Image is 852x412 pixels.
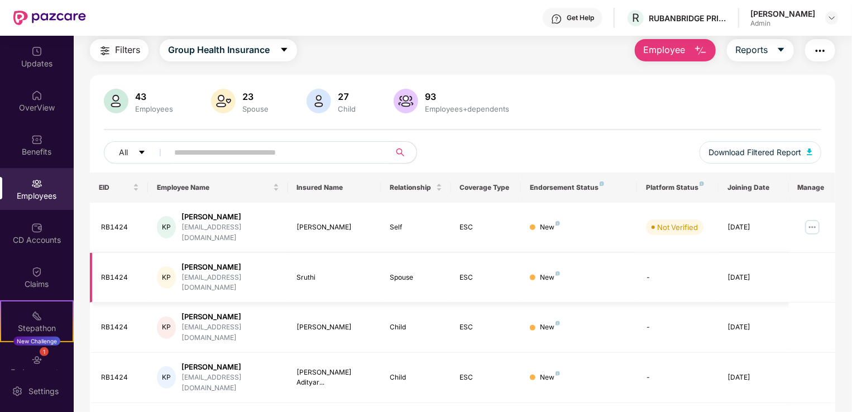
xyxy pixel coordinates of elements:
[181,362,279,372] div: [PERSON_NAME]
[540,222,560,233] div: New
[390,222,442,233] div: Self
[735,43,768,57] span: Reports
[307,89,331,113] img: svg+xml;base64,PHN2ZyB4bWxucz0iaHR0cDovL3d3dy53My5vcmcvMjAwMC9zdmciIHhtbG5zOnhsaW5rPSJodHRwOi8vd3...
[12,386,23,397] img: svg+xml;base64,PHN2ZyBpZD0iU2V0dGluZy0yMHgyMCIgeG1sbnM9Imh0dHA6Ly93d3cudzMub3JnLzIwMDAvc3ZnIiB3aW...
[643,43,685,57] span: Employee
[727,222,779,233] div: [DATE]
[637,303,719,353] td: -
[1,323,73,334] div: Stepathon
[423,104,511,113] div: Employees+dependents
[138,148,146,157] span: caret-down
[288,173,381,203] th: Insured Name
[530,183,629,192] div: Endorsement Status
[13,11,86,25] img: New Pazcare Logo
[637,353,719,403] td: -
[115,43,140,57] span: Filters
[451,173,521,203] th: Coverage Type
[813,44,827,58] img: svg+xml;base64,PHN2ZyB4bWxucz0iaHR0cDovL3d3dy53My5vcmcvMjAwMC9zdmciIHdpZHRoPSIyNCIgaGVpZ2h0PSIyNC...
[25,386,62,397] div: Settings
[104,141,172,164] button: Allcaret-down
[727,372,779,383] div: [DATE]
[31,46,42,57] img: svg+xml;base64,PHN2ZyBpZD0iVXBkYXRlZCIgeG1sbnM9Imh0dHA6Ly93d3cudzMub3JnLzIwMDAvc3ZnIiB3aWR0aD0iMj...
[460,372,512,383] div: ESC
[101,222,139,233] div: RB1424
[31,178,42,189] img: svg+xml;base64,PHN2ZyBpZD0iRW1wbG95ZWVzIiB4bWxucz0iaHR0cDovL3d3dy53My5vcmcvMjAwMC9zdmciIHdpZHRoPS...
[148,173,288,203] th: Employee Name
[336,104,358,113] div: Child
[649,13,727,23] div: RUBANBRIDGE PRIVATE LIMITED
[460,322,512,333] div: ESC
[336,91,358,102] div: 27
[133,91,175,102] div: 43
[101,272,139,283] div: RB1424
[390,183,433,192] span: Relationship
[551,13,562,25] img: svg+xml;base64,PHN2ZyBpZD0iSGVscC0zMngzMiIgeG1sbnM9Imh0dHA6Ly93d3cudzMub3JnLzIwMDAvc3ZnIiB3aWR0aD...
[119,146,128,159] span: All
[727,322,779,333] div: [DATE]
[789,173,835,203] th: Manage
[240,91,271,102] div: 23
[700,181,704,186] img: svg+xml;base64,PHN2ZyB4bWxucz0iaHR0cDovL3d3dy53My5vcmcvMjAwMC9zdmciIHdpZHRoPSI4IiBoZWlnaHQ9IjgiIH...
[381,173,451,203] th: Relationship
[98,44,112,58] img: svg+xml;base64,PHN2ZyB4bWxucz0iaHR0cDovL3d3dy53My5vcmcvMjAwMC9zdmciIHdpZHRoPSIyNCIgaGVpZ2h0PSIyNC...
[777,45,786,55] span: caret-down
[101,322,139,333] div: RB1424
[556,321,560,325] img: svg+xml;base64,PHN2ZyB4bWxucz0iaHR0cDovL3d3dy53My5vcmcvMjAwMC9zdmciIHdpZHRoPSI4IiBoZWlnaHQ9IjgiIH...
[750,8,815,19] div: [PERSON_NAME]
[181,322,279,343] div: [EMAIL_ADDRESS][DOMAIN_NAME]
[694,44,707,58] img: svg+xml;base64,PHN2ZyB4bWxucz0iaHR0cDovL3d3dy53My5vcmcvMjAwMC9zdmciIHhtbG5zOnhsaW5rPSJodHRwOi8vd3...
[750,19,815,28] div: Admin
[31,222,42,233] img: svg+xml;base64,PHN2ZyBpZD0iQ0RfQWNjb3VudHMiIGRhdGEtbmFtZT0iQ0QgQWNjb3VudHMiIHhtbG5zPSJodHRwOi8vd3...
[389,141,417,164] button: search
[157,183,270,192] span: Employee Name
[635,39,716,61] button: Employee
[297,322,372,333] div: [PERSON_NAME]
[181,272,279,294] div: [EMAIL_ADDRESS][DOMAIN_NAME]
[700,141,821,164] button: Download Filtered Report
[600,181,604,186] img: svg+xml;base64,PHN2ZyB4bWxucz0iaHR0cDovL3d3dy53My5vcmcvMjAwMC9zdmciIHdpZHRoPSI4IiBoZWlnaHQ9IjgiIH...
[719,173,788,203] th: Joining Date
[31,310,42,322] img: svg+xml;base64,PHN2ZyB4bWxucz0iaHR0cDovL3d3dy53My5vcmcvMjAwMC9zdmciIHdpZHRoPSIyMSIgaGVpZ2h0PSIyMC...
[168,43,270,57] span: Group Health Insurance
[803,218,821,236] img: manageButton
[99,183,131,192] span: EID
[540,322,560,333] div: New
[31,134,42,145] img: svg+xml;base64,PHN2ZyBpZD0iQmVuZWZpdHMiIHhtbG5zPSJodHRwOi8vd3d3LnczLm9yZy8yMDAwL3N2ZyIgd2lkdGg9Ij...
[31,90,42,101] img: svg+xml;base64,PHN2ZyBpZD0iSG9tZSIgeG1sbnM9Imh0dHA6Ly93d3cudzMub3JnLzIwMDAvc3ZnIiB3aWR0aD0iMjAiIG...
[727,39,794,61] button: Reportscaret-down
[40,347,49,356] div: 1
[709,146,801,159] span: Download Filtered Report
[240,104,271,113] div: Spouse
[157,266,176,289] div: KP
[423,91,511,102] div: 93
[297,272,372,283] div: Sruthi
[181,222,279,243] div: [EMAIL_ADDRESS][DOMAIN_NAME]
[390,272,442,283] div: Spouse
[827,13,836,22] img: svg+xml;base64,PHN2ZyBpZD0iRHJvcGRvd24tMzJ4MzIiIHhtbG5zPSJodHRwOi8vd3d3LnczLm9yZy8yMDAwL3N2ZyIgd2...
[181,212,279,222] div: [PERSON_NAME]
[540,372,560,383] div: New
[727,272,779,283] div: [DATE]
[389,148,411,157] span: search
[90,39,149,61] button: Filters
[157,216,176,238] div: KP
[460,272,512,283] div: ESC
[280,45,289,55] span: caret-down
[460,222,512,233] div: ESC
[567,13,594,22] div: Get Help
[556,271,560,276] img: svg+xml;base64,PHN2ZyB4bWxucz0iaHR0cDovL3d3dy53My5vcmcvMjAwMC9zdmciIHdpZHRoPSI4IiBoZWlnaHQ9IjgiIH...
[211,89,236,113] img: svg+xml;base64,PHN2ZyB4bWxucz0iaHR0cDovL3d3dy53My5vcmcvMjAwMC9zdmciIHhtbG5zOnhsaW5rPSJodHRwOi8vd3...
[540,272,560,283] div: New
[104,89,128,113] img: svg+xml;base64,PHN2ZyB4bWxucz0iaHR0cDovL3d3dy53My5vcmcvMjAwMC9zdmciIHhtbG5zOnhsaW5rPSJodHRwOi8vd3...
[657,222,698,233] div: Not Verified
[807,148,812,155] img: svg+xml;base64,PHN2ZyB4bWxucz0iaHR0cDovL3d3dy53My5vcmcvMjAwMC9zdmciIHhtbG5zOnhsaW5rPSJodHRwOi8vd3...
[390,372,442,383] div: Child
[637,253,719,303] td: -
[394,89,418,113] img: svg+xml;base64,PHN2ZyB4bWxucz0iaHR0cDovL3d3dy53My5vcmcvMjAwMC9zdmciIHhtbG5zOnhsaW5rPSJodHRwOi8vd3...
[13,337,60,346] div: New Challenge
[297,367,372,389] div: [PERSON_NAME] Adityar...
[556,371,560,376] img: svg+xml;base64,PHN2ZyB4bWxucz0iaHR0cDovL3d3dy53My5vcmcvMjAwMC9zdmciIHdpZHRoPSI4IiBoZWlnaHQ9IjgiIH...
[157,317,176,339] div: KP
[646,183,710,192] div: Platform Status
[556,221,560,226] img: svg+xml;base64,PHN2ZyB4bWxucz0iaHR0cDovL3d3dy53My5vcmcvMjAwMC9zdmciIHdpZHRoPSI4IiBoZWlnaHQ9IjgiIH...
